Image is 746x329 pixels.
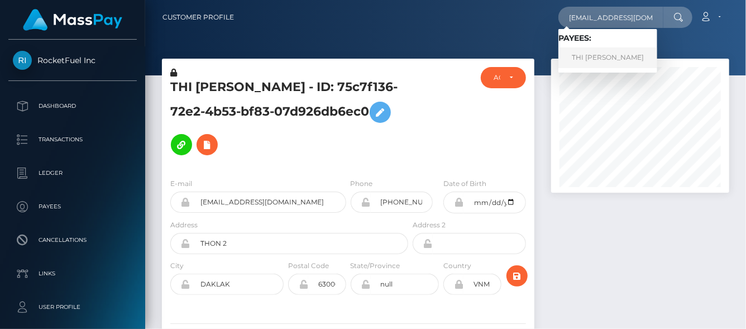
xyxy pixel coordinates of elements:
input: Search... [558,7,663,28]
label: State/Province [351,261,400,271]
img: RocketFuel Inc [13,51,32,70]
p: Payees [13,198,132,215]
span: RocketFuel Inc [8,55,137,65]
p: Dashboard [13,98,132,115]
a: Transactions [8,126,137,154]
a: THI [PERSON_NAME] [558,47,657,68]
a: Dashboard [8,92,137,120]
label: Date of Birth [443,179,486,189]
a: Ledger [8,159,137,187]
a: Cancellations [8,226,137,254]
label: Address 2 [413,220,446,230]
p: Cancellations [13,232,132,249]
label: Phone [351,179,373,189]
h5: THI [PERSON_NAME] - ID: 75c7f136-72e2-4b53-bf83-07d926db6ec0 [170,79,402,161]
img: MassPay Logo [23,9,122,31]
button: ACTIVE [481,67,526,88]
label: E-mail [170,179,192,189]
div: ACTIVE [494,73,500,82]
a: Customer Profile [162,6,234,29]
p: Transactions [13,131,132,148]
label: Postal Code [288,261,329,271]
label: Address [170,220,198,230]
p: Ledger [13,165,132,182]
h6: Payees: [558,34,657,43]
label: Country [443,261,471,271]
label: City [170,261,184,271]
a: Payees [8,193,137,221]
a: Links [8,260,137,288]
p: User Profile [13,299,132,316]
p: Links [13,265,132,282]
a: User Profile [8,293,137,321]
